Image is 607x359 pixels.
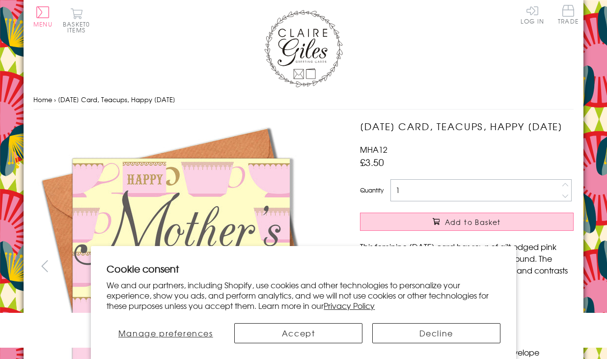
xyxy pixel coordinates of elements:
h2: Cookie consent [107,262,500,276]
button: Accept [234,323,362,343]
h1: [DATE] Card, Teacups, Happy [DATE] [360,119,574,134]
img: Claire Giles Greetings Cards [264,10,343,87]
button: Basket0 items [63,8,90,33]
a: Privacy Policy [324,300,375,311]
a: Trade [558,5,579,26]
span: Trade [558,5,579,24]
span: 0 items [67,20,90,34]
span: £3.50 [360,155,384,169]
nav: breadcrumbs [33,90,574,110]
button: prev [33,255,55,277]
span: MHA12 [360,143,387,155]
span: Manage preferences [118,327,213,339]
span: Menu [33,20,53,28]
a: Home [33,95,52,104]
button: Add to Basket [360,213,574,231]
button: Manage preferences [107,323,224,343]
span: [DATE] Card, Teacups, Happy [DATE] [58,95,175,104]
span: › [54,95,56,104]
button: Menu [33,6,53,27]
a: Log In [521,5,544,24]
p: This feminine [DATE] card has rows of gilt edged pink teacups set against a pale yellow backgroun... [360,241,574,288]
span: Add to Basket [445,217,501,227]
p: We and our partners, including Shopify, use cookies and other technologies to personalize your ex... [107,280,500,310]
button: Decline [372,323,500,343]
label: Quantity [360,186,384,194]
